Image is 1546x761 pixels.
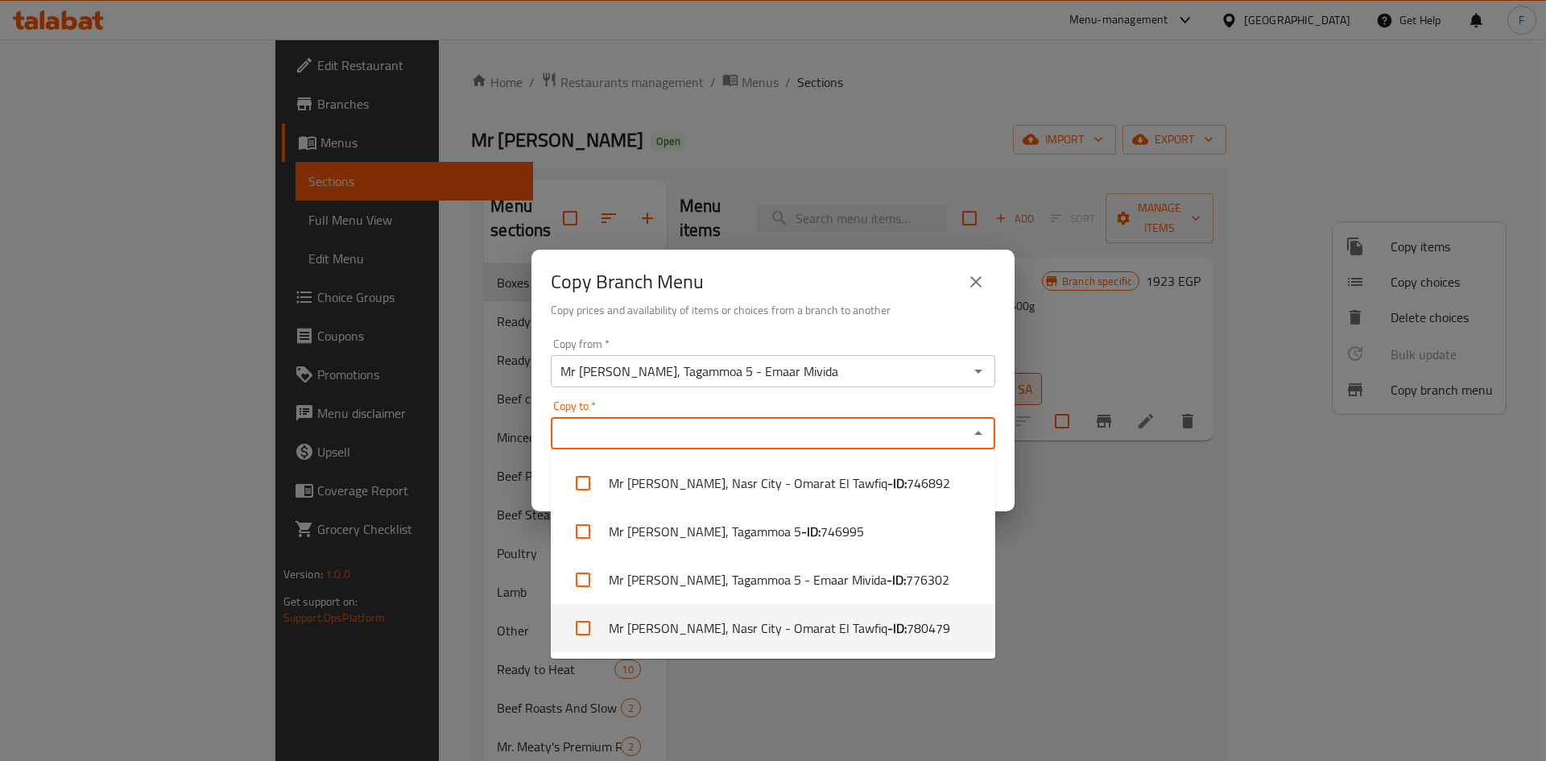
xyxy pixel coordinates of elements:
[551,459,995,507] li: Mr [PERSON_NAME], Nasr City - Omarat El Tawfiq
[967,360,990,383] button: Open
[967,422,990,445] button: Close
[887,474,907,493] b: - ID:
[906,570,949,589] span: 776302
[551,301,995,319] h6: Copy prices and availability of items or choices from a branch to another
[957,263,995,301] button: close
[887,618,907,638] b: - ID:
[907,618,950,638] span: 780479
[821,522,864,541] span: 746995
[801,522,821,541] b: - ID:
[551,507,995,556] li: Mr [PERSON_NAME], Tagammoa 5
[887,570,906,589] b: - ID:
[551,556,995,604] li: Mr [PERSON_NAME], Tagammoa 5 - Emaar Mivida
[551,604,995,652] li: Mr [PERSON_NAME], Nasr City - Omarat El Tawfiq
[551,269,704,295] h2: Copy Branch Menu
[907,474,950,493] span: 746892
